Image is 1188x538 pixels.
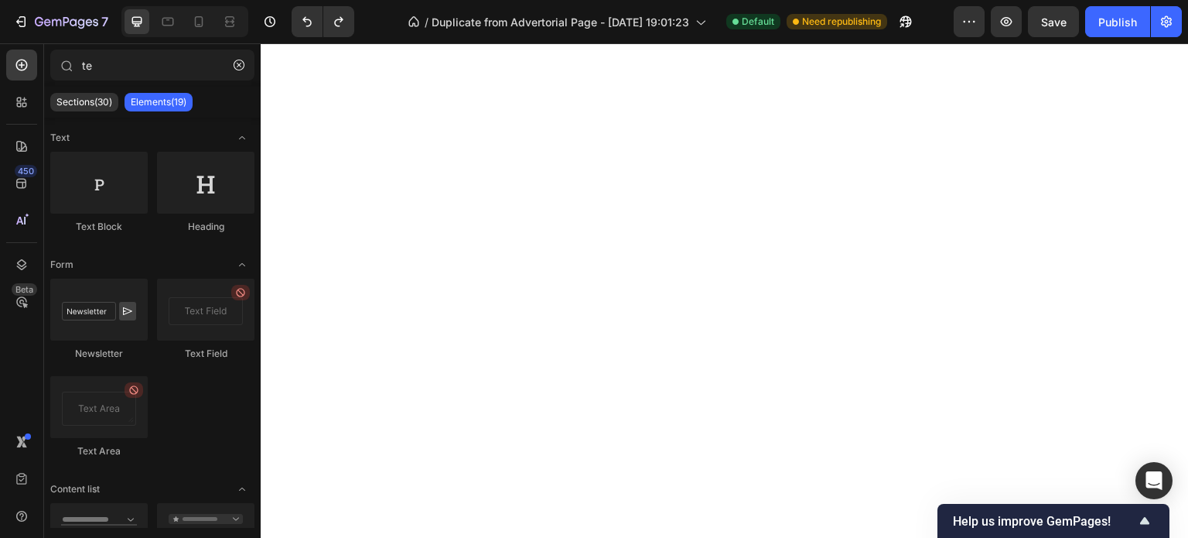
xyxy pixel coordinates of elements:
iframe: Design area [261,43,1188,538]
span: / [425,14,428,30]
input: Search Sections & Elements [50,50,254,81]
span: Text [50,131,70,145]
span: Save [1041,15,1067,29]
span: Default [742,15,774,29]
span: Help us improve GemPages! [953,514,1135,529]
span: Need republishing [802,15,881,29]
span: Toggle open [230,125,254,150]
div: Text Area [50,444,148,458]
div: Text Field [157,347,254,361]
p: Sections(30) [56,96,112,108]
button: 7 [6,6,115,37]
div: Heading [157,220,254,234]
button: Publish [1085,6,1150,37]
div: Undo/Redo [292,6,354,37]
span: Duplicate from Advertorial Page - [DATE] 19:01:23 [432,14,689,30]
p: 7 [101,12,108,31]
span: Toggle open [230,252,254,277]
div: Text Block [50,220,148,234]
span: Toggle open [230,477,254,502]
div: Publish [1098,14,1137,30]
span: Content list [50,482,100,496]
button: Save [1028,6,1079,37]
div: Beta [12,283,37,296]
div: Open Intercom Messenger [1135,462,1173,499]
span: Form [50,258,73,272]
button: Show survey - Help us improve GemPages! [953,512,1154,530]
div: 450 [15,165,37,177]
div: Newsletter [50,347,148,361]
p: Elements(19) [131,96,186,108]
